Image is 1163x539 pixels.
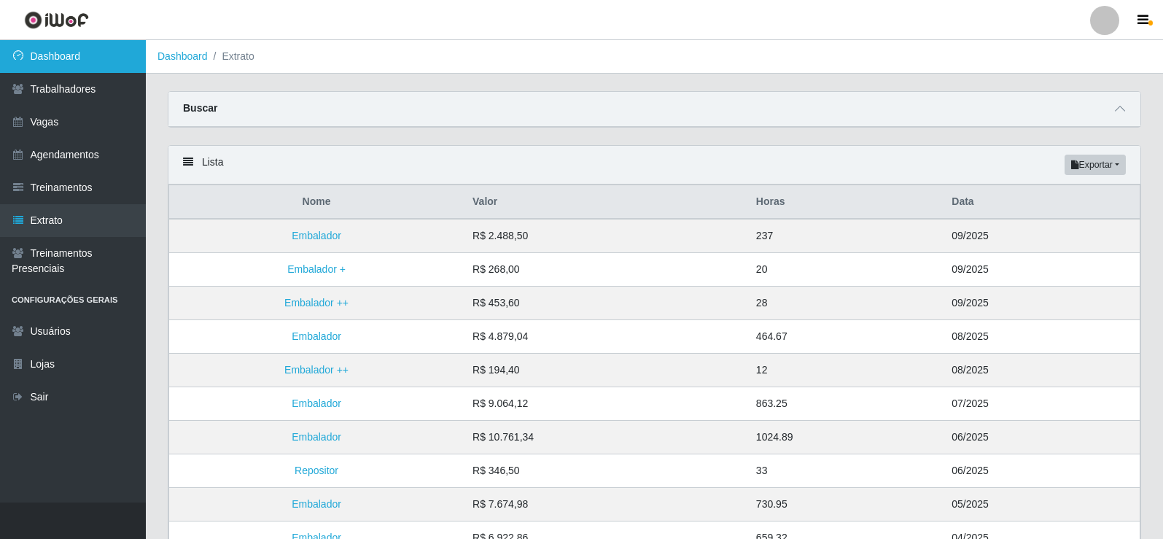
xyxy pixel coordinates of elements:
[464,185,747,220] th: Valor
[943,454,1140,488] td: 06/2025
[464,287,747,320] td: R$ 453,60
[747,354,943,387] td: 12
[747,185,943,220] th: Horas
[292,330,341,342] a: Embalador
[295,465,338,476] a: Repositor
[284,364,349,376] a: Embalador ++
[943,320,1140,354] td: 08/2025
[747,320,943,354] td: 464.67
[1065,155,1126,175] button: Exportar
[464,387,747,421] td: R$ 9.064,12
[943,488,1140,521] td: 05/2025
[464,219,747,253] td: R$ 2.488,50
[292,431,341,443] a: Embalador
[747,253,943,287] td: 20
[292,398,341,409] a: Embalador
[169,185,464,220] th: Nome
[747,488,943,521] td: 730.95
[287,263,346,275] a: Embalador +
[747,387,943,421] td: 863.25
[943,421,1140,454] td: 06/2025
[24,11,89,29] img: CoreUI Logo
[747,287,943,320] td: 28
[208,49,254,64] li: Extrato
[943,219,1140,253] td: 09/2025
[464,454,747,488] td: R$ 346,50
[464,421,747,454] td: R$ 10.761,34
[943,287,1140,320] td: 09/2025
[292,498,341,510] a: Embalador
[464,320,747,354] td: R$ 4.879,04
[943,387,1140,421] td: 07/2025
[292,230,341,241] a: Embalador
[943,253,1140,287] td: 09/2025
[183,102,217,114] strong: Buscar
[747,421,943,454] td: 1024.89
[464,488,747,521] td: R$ 7.674,98
[464,354,747,387] td: R$ 194,40
[168,146,1140,185] div: Lista
[157,50,208,62] a: Dashboard
[464,253,747,287] td: R$ 268,00
[943,354,1140,387] td: 08/2025
[146,40,1163,74] nav: breadcrumb
[943,185,1140,220] th: Data
[747,454,943,488] td: 33
[284,297,349,309] a: Embalador ++
[747,219,943,253] td: 237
